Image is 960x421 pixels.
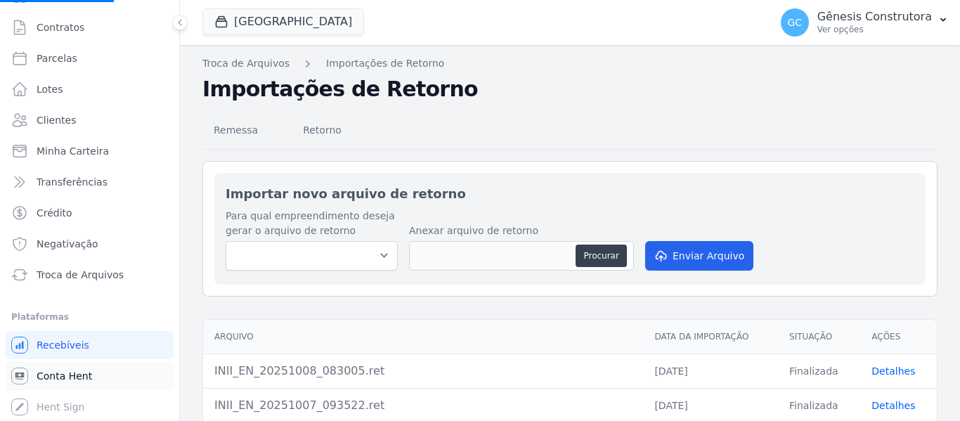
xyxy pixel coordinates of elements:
span: Minha Carteira [37,144,109,158]
span: Retorno [294,116,350,144]
span: Lotes [37,82,63,96]
th: Data da Importação [643,320,778,354]
h2: Importações de Retorno [202,77,938,102]
div: Plataformas [11,309,168,325]
span: Parcelas [37,51,77,65]
label: Para qual empreendimento deseja gerar o arquivo de retorno [226,209,398,238]
button: Procurar [576,245,626,267]
p: Ver opções [817,24,932,35]
a: Lotes [6,75,174,103]
nav: Breadcrumb [202,56,938,71]
span: Remessa [205,116,266,144]
span: Clientes [37,113,76,127]
span: Negativação [37,237,98,251]
th: Situação [778,320,860,354]
div: INII_EN_20251007_093522.ret [214,397,632,414]
td: Finalizada [778,354,860,388]
h2: Importar novo arquivo de retorno [226,184,914,203]
a: Crédito [6,199,174,227]
th: Arquivo [203,320,643,354]
span: Transferências [37,175,108,189]
button: Enviar Arquivo [645,241,753,271]
a: Contratos [6,13,174,41]
p: Gênesis Construtora [817,10,932,24]
a: Clientes [6,106,174,134]
a: Negativação [6,230,174,258]
a: Troca de Arquivos [202,56,290,71]
th: Ações [860,320,937,354]
a: Recebíveis [6,331,174,359]
td: [DATE] [643,354,778,388]
span: GC [787,18,802,27]
span: Contratos [37,20,84,34]
nav: Tab selector [202,113,353,150]
a: Conta Hent [6,362,174,390]
label: Anexar arquivo de retorno [409,224,634,238]
button: GC Gênesis Construtora Ver opções [770,3,960,42]
a: Detalhes [871,365,915,377]
a: Remessa [202,113,269,150]
div: INII_EN_20251008_083005.ret [214,363,632,380]
span: Crédito [37,206,72,220]
a: Importações de Retorno [326,56,444,71]
a: Detalhes [871,400,915,411]
a: Troca de Arquivos [6,261,174,289]
span: Troca de Arquivos [37,268,124,282]
button: [GEOGRAPHIC_DATA] [202,8,364,35]
a: Transferências [6,168,174,196]
a: Parcelas [6,44,174,72]
span: Recebíveis [37,338,89,352]
a: Retorno [292,113,353,150]
a: Minha Carteira [6,137,174,165]
span: Conta Hent [37,369,92,383]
